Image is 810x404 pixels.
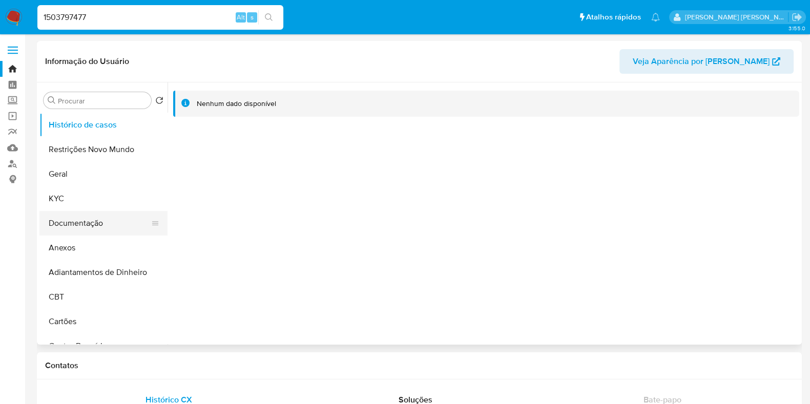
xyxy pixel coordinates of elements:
button: CBT [39,285,168,309]
button: Histórico de casos [39,113,168,137]
span: Alt [237,12,245,22]
button: Documentação [39,211,159,236]
button: Contas Bancárias [39,334,168,358]
button: KYC [39,186,168,211]
h1: Informação do Usuário [45,56,129,67]
span: s [251,12,254,22]
button: Geral [39,162,168,186]
span: Atalhos rápidos [586,12,641,23]
button: Cartões [39,309,168,334]
button: Adiantamentos de Dinheiro [39,260,168,285]
a: Sair [792,12,802,23]
button: Procurar [48,96,56,104]
button: search-icon [258,10,279,25]
span: Veja Aparência por [PERSON_NAME] [633,49,770,74]
h1: Contatos [45,360,794,371]
button: Anexos [39,236,168,260]
input: Procurar [58,96,147,105]
button: Restrições Novo Mundo [39,137,168,162]
button: Veja Aparência por [PERSON_NAME] [619,49,794,74]
a: Notificações [651,13,660,22]
p: danilo.toledo@mercadolivre.com [685,12,788,22]
input: Pesquise usuários ou casos... [37,11,283,24]
button: Retornar ao pedido padrão [155,96,163,108]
